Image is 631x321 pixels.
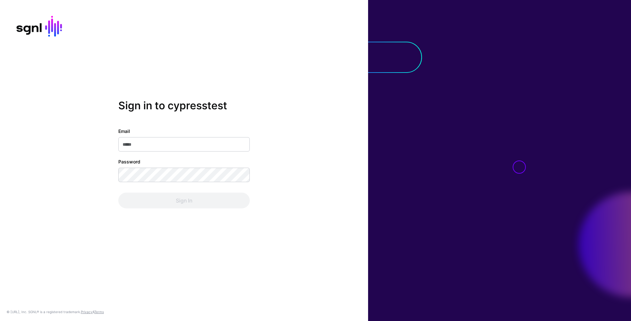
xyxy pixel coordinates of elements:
[81,310,93,314] a: Privacy
[94,310,104,314] a: Terms
[7,309,104,314] div: © [URL], Inc. SGNL® is a registered trademark. &
[118,128,130,135] label: Email
[118,158,140,165] label: Password
[118,99,250,112] h2: Sign in to cypresstest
